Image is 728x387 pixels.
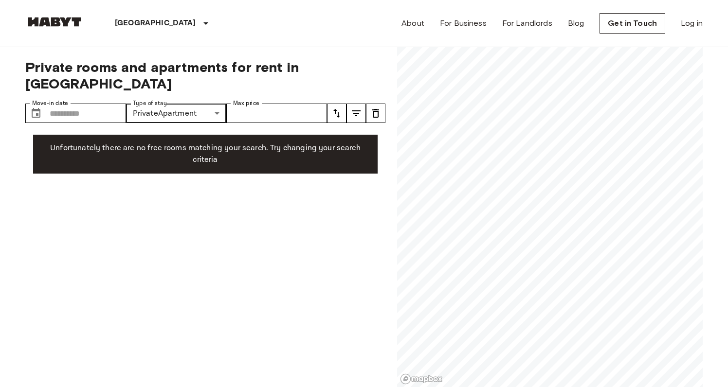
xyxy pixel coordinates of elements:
[681,18,703,29] a: Log in
[400,373,443,385] a: Mapbox logo
[126,104,227,123] div: PrivateApartment
[327,104,346,123] button: tune
[401,18,424,29] a: About
[440,18,487,29] a: For Business
[41,142,370,166] p: Unfortunately there are no free rooms matching your search. Try changing your search criteria
[366,104,385,123] button: tune
[25,17,84,27] img: Habyt
[233,99,259,107] label: Max price
[26,104,46,123] button: Choose date
[25,59,385,92] span: Private rooms and apartments for rent in [GEOGRAPHIC_DATA]
[346,104,366,123] button: tune
[133,99,167,107] label: Type of stay
[115,18,196,29] p: [GEOGRAPHIC_DATA]
[568,18,584,29] a: Blog
[32,99,68,107] label: Move-in date
[502,18,552,29] a: For Landlords
[600,13,665,34] a: Get in Touch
